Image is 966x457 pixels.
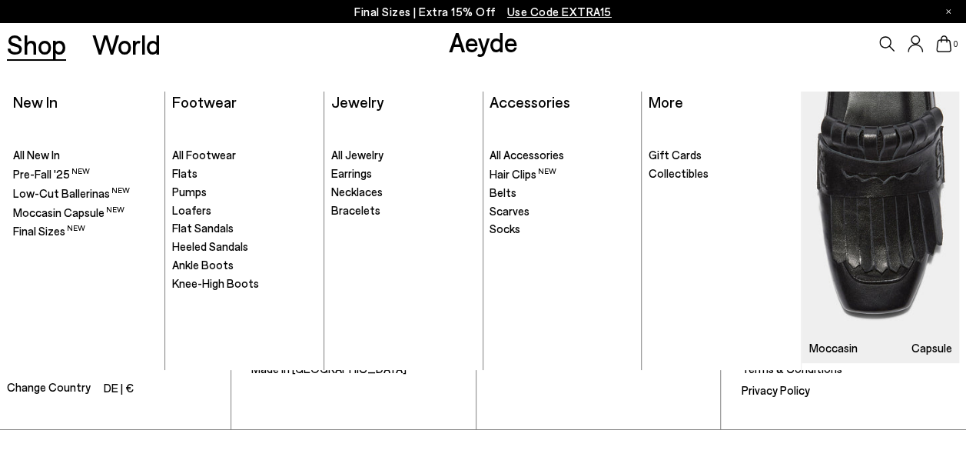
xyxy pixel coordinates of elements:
a: Socks [490,222,634,237]
span: Gift Cards [649,148,702,162]
span: Low-Cut Ballerinas [13,186,130,200]
a: Jewelry [331,92,383,111]
a: Footwear [172,92,237,111]
a: Privacy Policy [741,383,809,397]
h3: Moccasin [808,342,857,354]
span: All Footwear [172,148,236,162]
a: All Footwear [172,148,317,163]
a: Shop [7,31,66,58]
span: Heeled Sandals [172,239,248,253]
a: All Jewelry [331,148,476,163]
span: Scarves [490,204,529,218]
span: All Jewelry [331,148,383,162]
span: Pumps [172,185,207,198]
a: Pumps [172,185,317,200]
a: Scarves [490,204,634,219]
a: Necklaces [331,185,476,200]
p: Final Sizes | Extra 15% Off [354,2,612,22]
span: All Accessories [490,148,564,162]
span: Flat Sandals [172,221,234,235]
span: Knee-High Boots [172,276,259,290]
a: Moccasin Capsule [13,205,158,221]
a: 0 [936,35,951,52]
span: All New In [13,148,60,162]
span: Collectibles [649,166,709,180]
a: Final Sizes [13,223,158,239]
span: Bracelets [331,203,380,217]
a: Collectibles [649,166,794,182]
a: Moccasin Capsule [802,92,960,363]
a: Ankle Boots [172,258,317,273]
a: Made in [GEOGRAPHIC_DATA] [251,362,407,375]
a: All New In [13,148,158,163]
a: Flats [172,166,317,182]
span: Belts [490,185,516,199]
a: Low-Cut Ballerinas [13,185,158,202]
span: Earrings [331,166,372,180]
span: Flats [172,166,198,180]
a: World [92,31,161,58]
a: Earrings [331,166,476,182]
span: Loafers [172,203,211,217]
a: Hair Clips [490,166,634,182]
a: More [649,92,683,111]
a: Loafers [172,203,317,218]
span: Hair Clips [490,167,556,181]
img: Mobile_e6eede4d-78b8-4bd1-ae2a-4197e375e133_900x.jpg [802,92,960,363]
a: Accessories [490,92,570,111]
a: Pre-Fall '25 [13,166,158,182]
span: Navigate to /collections/ss25-final-sizes [507,5,612,18]
a: Gift Cards [649,148,794,163]
span: Ankle Boots [172,258,234,272]
li: DE | € [104,379,134,400]
a: Knee-High Boots [172,276,317,292]
a: Aeyde [449,25,518,58]
a: Flat Sandals [172,221,317,236]
span: Necklaces [331,185,383,198]
span: Final Sizes [13,224,85,238]
a: New In [13,92,58,111]
a: Bracelets [331,203,476,218]
span: Change Country [7,378,91,400]
span: 0 [951,40,959,48]
a: Belts [490,185,634,201]
span: Socks [490,222,520,235]
span: Pre-Fall '25 [13,167,90,181]
a: All Accessories [490,148,634,163]
a: Terms & Conditions [741,362,842,375]
h3: Capsule [911,342,952,354]
a: Heeled Sandals [172,239,317,255]
span: Moccasin Capsule [13,205,124,219]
